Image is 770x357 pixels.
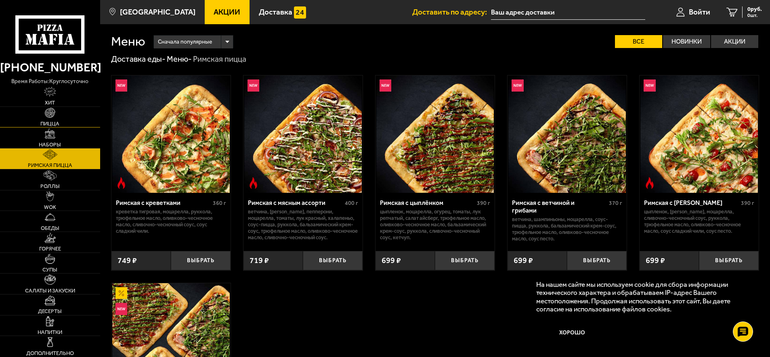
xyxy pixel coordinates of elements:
[248,209,358,240] p: ветчина, [PERSON_NAME], пепперони, моцарелла, томаты, лук красный, халапеньо, соус-пицца, руккола...
[376,75,494,193] img: Римская с цыплёнком
[115,177,128,189] img: Острое блюдо
[115,79,128,92] img: Новинка
[40,121,59,126] span: Пицца
[40,184,60,189] span: Роллы
[111,35,145,48] h1: Меню
[644,209,754,234] p: цыпленок, [PERSON_NAME], моцарелла, сливочно-чесночный соус, руккола, трюфельное масло, оливково-...
[117,257,137,265] span: 749 ₽
[111,54,166,64] a: Доставка еды-
[376,75,495,193] a: НовинкаРимская с цыплёнком
[512,79,524,92] img: Новинка
[382,257,401,265] span: 699 ₽
[213,200,226,207] span: 360 г
[689,8,710,16] span: Войти
[38,309,62,314] span: Десерты
[640,75,759,193] a: НовинкаОстрое блюдоРимская с томатами черри
[214,8,240,16] span: Акции
[41,225,59,231] span: Обеды
[248,199,343,207] div: Римская с мясным ассорти
[435,251,495,271] button: Выбрать
[28,163,72,168] span: Римская пицца
[345,200,358,207] span: 400 г
[193,54,246,65] div: Римская пицца
[640,75,758,193] img: Римская с томатами черри
[699,251,759,271] button: Выбрать
[644,177,656,189] img: Острое блюдо
[508,75,626,193] img: Римская с ветчиной и грибами
[158,34,212,50] span: Сначала популярные
[116,199,211,207] div: Римская с креветками
[243,75,363,193] a: НовинкаОстрое блюдоРимская с мясным ассорти
[514,257,533,265] span: 699 ₽
[512,199,607,214] div: Римская с ветчиной и грибами
[477,200,490,207] span: 390 г
[303,251,363,271] button: Выбрать
[45,100,55,105] span: Хит
[115,287,128,299] img: Акционный
[536,280,746,313] p: На нашем сайте мы используем cookie для сбора информации технического характера и обрабатываем IP...
[491,5,645,20] input: Ваш адрес доставки
[116,209,226,234] p: креветка тигровая, моцарелла, руккола, трюфельное масло, оливково-чесночное масло, сливочно-чесно...
[248,177,260,189] img: Острое блюдо
[508,75,627,193] a: НовинкаРимская с ветчиной и грибами
[26,351,74,356] span: Дополнительно
[42,267,57,272] span: Супы
[39,142,61,147] span: Наборы
[248,79,260,92] img: Новинка
[741,200,754,207] span: 390 г
[663,35,710,48] label: Новинки
[250,257,269,265] span: 719 ₽
[747,13,762,18] span: 0 шт.
[711,35,758,48] label: Акции
[380,199,475,207] div: Римская с цыплёнком
[412,8,491,16] span: Доставить по адресу:
[644,199,739,207] div: Римская с [PERSON_NAME]
[25,288,75,293] span: Салаты и закуски
[644,79,656,92] img: Новинка
[294,6,306,19] img: 15daf4d41897b9f0e9f617042186c801.svg
[44,205,56,210] span: WOK
[609,200,622,207] span: 370 г
[567,251,627,271] button: Выбрать
[380,209,490,240] p: цыпленок, моцарелла, огурец, томаты, лук репчатый, салат айсберг, трюфельное масло, оливково-чесн...
[112,75,230,193] img: Римская с креветками
[38,330,62,335] span: Напитки
[646,257,665,265] span: 699 ₽
[747,6,762,12] span: 0 руб.
[167,54,192,64] a: Меню-
[536,321,608,345] button: Хорошо
[244,75,362,193] img: Римская с мясным ассорти
[111,75,231,193] a: НовинкаОстрое блюдоРимская с креветками
[39,246,61,251] span: Горячее
[512,216,622,242] p: ветчина, шампиньоны, моцарелла, соус-пицца, руккола, бальзамический крем-соус, трюфельное масло, ...
[615,35,662,48] label: Все
[259,8,292,16] span: Доставка
[380,79,392,92] img: Новинка
[171,251,231,271] button: Выбрать
[120,8,195,16] span: [GEOGRAPHIC_DATA]
[115,303,128,315] img: Новинка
